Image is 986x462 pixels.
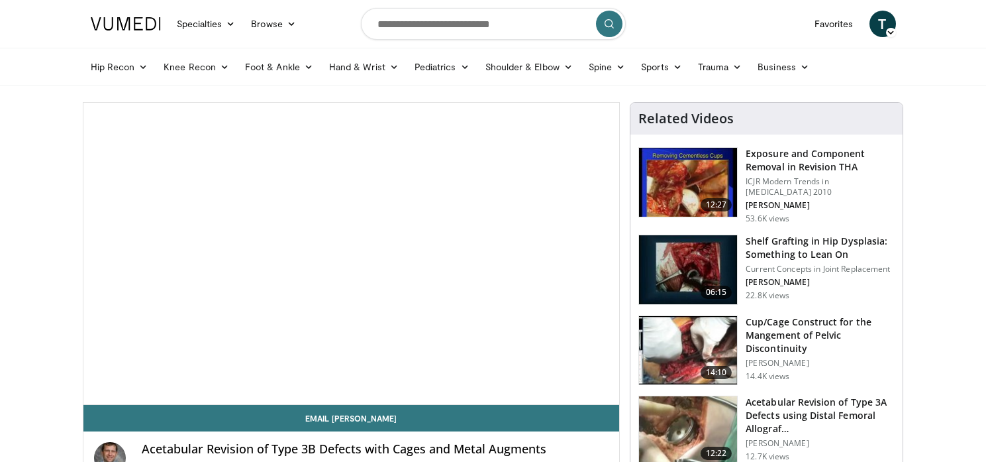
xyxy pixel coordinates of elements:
span: 14:10 [701,366,732,379]
a: Specialties [169,11,244,37]
h3: Cup/Cage Construct for the Mangement of Pelvic Discontinuity [746,316,895,355]
img: 280228_0002_1.png.150x105_q85_crop-smart_upscale.jpg [639,316,737,385]
video-js: Video Player [83,103,620,405]
img: VuMedi Logo [91,17,161,30]
a: Sports [633,54,690,80]
p: Current Concepts in Joint Replacement [746,264,895,274]
h4: Acetabular Revision of Type 3B Defects with Cages and Metal Augments [142,442,609,457]
a: Trauma [690,54,750,80]
a: 06:15 Shelf Grafting in Hip Dysplasia: Something to Lean On Current Concepts in Joint Replacement... [638,235,895,305]
p: 12.7K views [746,451,789,462]
p: [PERSON_NAME] [746,200,895,211]
h4: Related Videos [638,111,734,127]
a: Shoulder & Elbow [477,54,581,80]
a: Email [PERSON_NAME] [83,405,620,432]
a: Spine [581,54,633,80]
a: Business [750,54,817,80]
img: 297848_0003_1.png.150x105_q85_crop-smart_upscale.jpg [639,148,737,217]
a: T [869,11,896,37]
img: 6a56c852-449d-4c3f-843a-e2e05107bc3e.150x105_q85_crop-smart_upscale.jpg [639,235,737,304]
a: Foot & Ankle [237,54,321,80]
h3: Acetabular Revision of Type 3A Defects using Distal Femoral Allograf… [746,396,895,435]
a: Favorites [807,11,862,37]
p: [PERSON_NAME] [746,358,895,369]
span: 12:27 [701,198,732,211]
a: Hip Recon [83,54,156,80]
h3: Exposure and Component Removal in Revision THA [746,147,895,174]
a: 14:10 Cup/Cage Construct for the Mangement of Pelvic Discontinuity [PERSON_NAME] 14.4K views [638,316,895,386]
span: 06:15 [701,286,732,299]
p: ICJR Modern Trends in [MEDICAL_DATA] 2010 [746,176,895,198]
a: 12:27 Exposure and Component Removal in Revision THA ICJR Modern Trends in [MEDICAL_DATA] 2010 [P... [638,147,895,224]
p: [PERSON_NAME] [746,277,895,288]
h3: Shelf Grafting in Hip Dysplasia: Something to Lean On [746,235,895,261]
p: 22.8K views [746,290,789,301]
span: 12:22 [701,447,732,460]
p: [PERSON_NAME] [746,438,895,449]
p: 53.6K views [746,213,789,224]
p: 14.4K views [746,371,789,382]
input: Search topics, interventions [361,8,626,40]
a: Pediatrics [407,54,477,80]
a: Knee Recon [156,54,237,80]
a: Hand & Wrist [321,54,407,80]
a: Browse [243,11,304,37]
